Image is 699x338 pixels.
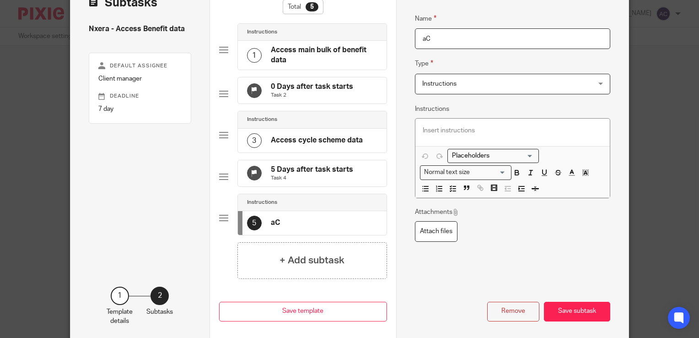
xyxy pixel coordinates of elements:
[98,104,182,114] p: 7 day
[447,149,539,163] div: Search for option
[271,82,353,92] h4: 0 Days after task starts
[415,207,459,217] p: Attachments
[98,62,182,70] p: Default assignee
[487,302,539,322] button: Remove
[415,13,436,24] label: Name
[271,218,280,228] h4: aC
[415,104,449,114] label: Instructions
[271,45,377,65] h4: Access main bulk of benefit data
[271,136,363,145] h4: Access cycle scheme data
[420,165,511,180] div: Text styles
[247,116,277,123] h4: Instructions
[544,302,610,322] button: Save subtask
[280,253,344,267] h4: + Add subtask
[447,149,539,163] div: Placeholders
[247,48,262,63] div: 1
[146,307,173,316] p: Subtasks
[247,199,277,206] h4: Instructions
[98,74,182,83] p: Client manager
[449,151,533,161] input: Search for option
[420,165,511,180] div: Search for option
[415,58,433,69] label: Type
[107,307,133,326] p: Template details
[219,302,387,322] button: Save template
[98,93,182,100] p: Deadline
[271,92,353,99] p: Task 2
[422,81,457,87] span: Instructions
[151,287,169,305] div: 2
[422,168,472,177] span: Normal text size
[247,28,277,36] h4: Instructions
[271,165,353,174] h4: 5 Days after task starts
[306,2,318,11] div: 5
[247,133,262,148] div: 3
[473,168,506,177] input: Search for option
[111,287,129,305] div: 1
[89,24,191,34] h4: Nxera - Access Benefit data
[271,174,353,182] p: Task 4
[415,221,457,242] label: Attach files
[247,216,262,230] div: 5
